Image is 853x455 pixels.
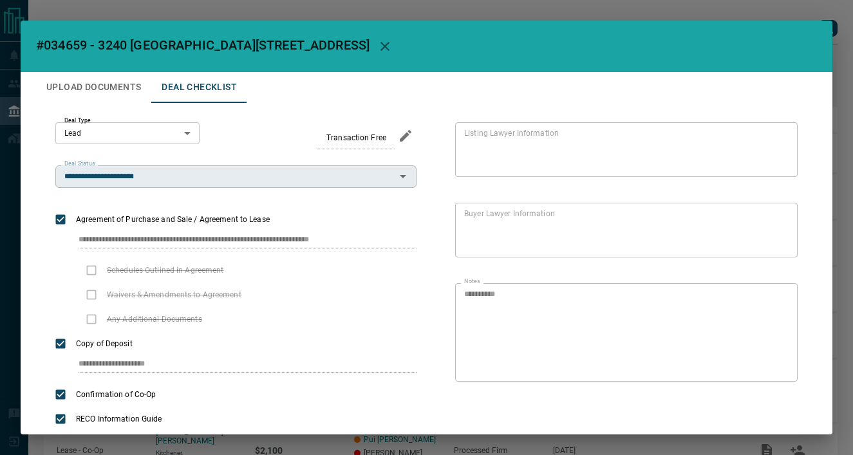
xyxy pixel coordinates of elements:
span: Schedules Outlined in Agreement [104,265,227,276]
button: Deal Checklist [151,72,247,103]
label: Notes [464,277,480,286]
input: checklist input [79,356,389,373]
button: Open [394,167,412,185]
div: Lead [55,122,200,144]
textarea: text field [464,209,783,252]
span: Confirmation of Co-Op [73,389,159,400]
button: edit [395,125,417,147]
textarea: text field [464,289,783,376]
span: Waivers & Amendments to Agreement [104,289,245,301]
input: checklist input [79,232,389,248]
label: Deal Status [64,160,95,168]
span: Any Additional Documents [104,313,205,325]
span: #034659 - 3240 [GEOGRAPHIC_DATA][STREET_ADDRESS] [36,37,370,53]
span: Copy of Deposit [73,338,136,349]
button: Upload Documents [36,72,151,103]
textarea: text field [464,128,783,172]
span: Agreement of Purchase and Sale / Agreement to Lease [73,214,273,225]
label: Deal Type [64,116,91,125]
span: RECO Information Guide [73,413,165,425]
